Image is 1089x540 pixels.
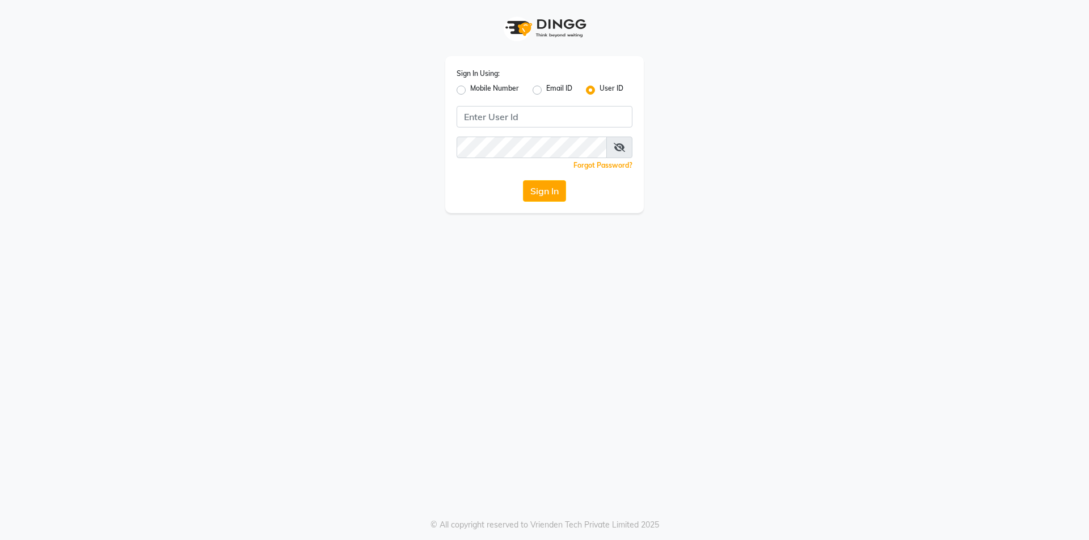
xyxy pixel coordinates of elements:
button: Sign In [523,180,566,202]
label: Sign In Using: [457,69,500,79]
label: Mobile Number [470,83,519,97]
img: logo1.svg [499,11,590,45]
label: Email ID [546,83,572,97]
input: Username [457,106,632,127]
a: Forgot Password? [573,161,632,169]
label: User ID [600,83,623,97]
input: Username [457,137,607,158]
